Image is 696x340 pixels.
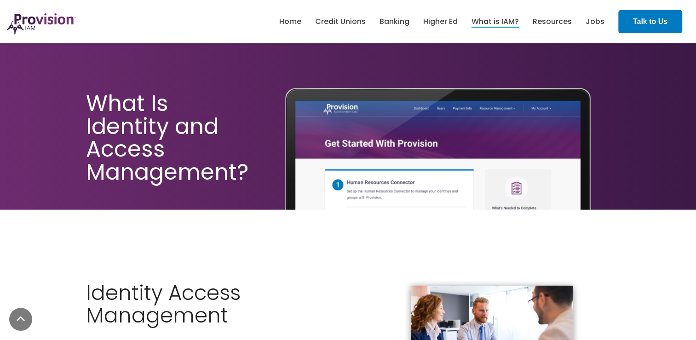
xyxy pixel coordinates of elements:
[279,14,301,29] a: Home
[315,14,366,29] a: Credit Unions
[423,14,458,29] a: Higher Ed
[272,7,611,36] nav: menu
[633,18,667,25] strong: Talk to Us
[472,14,519,29] a: What is IAM?
[86,88,248,187] span: What Is Identity and Access Management?
[7,13,76,35] img: ProvisionIAM-Logo-Purple
[586,14,604,29] a: Jobs
[618,10,682,33] a: Talk to Us
[533,14,572,29] a: Resources
[380,14,409,29] a: Banking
